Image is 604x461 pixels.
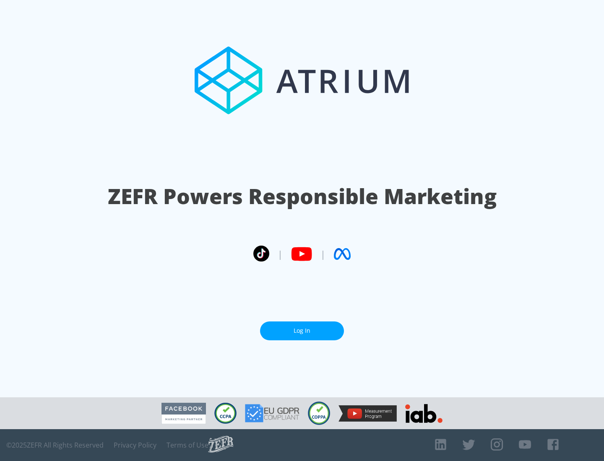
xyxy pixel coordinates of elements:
img: IAB [405,404,443,423]
span: | [278,248,283,260]
a: Log In [260,321,344,340]
img: CCPA Compliant [214,403,237,424]
a: Terms of Use [167,441,208,449]
img: COPPA Compliant [308,401,330,425]
img: Facebook Marketing Partner [161,403,206,424]
img: GDPR Compliant [245,404,299,422]
img: YouTube Measurement Program [338,405,397,422]
span: | [320,248,325,260]
span: © 2025 ZEFR All Rights Reserved [6,441,104,449]
h1: ZEFR Powers Responsible Marketing [108,182,497,211]
a: Privacy Policy [114,441,156,449]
